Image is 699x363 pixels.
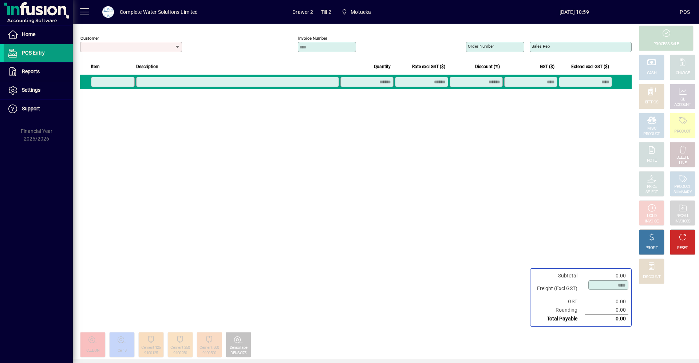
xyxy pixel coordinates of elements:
div: ACCOUNT [674,102,691,108]
td: Subtotal [533,272,585,280]
mat-label: Invoice number [298,36,327,41]
div: CEELON [86,348,100,354]
span: POS Entry [22,50,45,56]
div: CASH [647,71,656,76]
mat-label: Order number [468,44,494,49]
div: Complete Water Solutions Limited [120,6,198,18]
div: LINE [679,161,686,166]
span: Quantity [374,63,391,71]
span: Item [91,63,100,71]
div: PROCESS SALE [653,42,679,47]
div: PROFIT [645,245,658,251]
div: 9100500 [202,351,216,356]
mat-label: Customer [80,36,99,41]
span: Extend excl GST ($) [571,63,609,71]
span: Support [22,106,40,111]
div: DensoTape [230,345,248,351]
div: PRODUCT [674,129,691,134]
div: 9100250 [173,351,187,356]
div: PRODUCT [643,131,660,137]
div: NOTE [647,158,656,163]
a: Reports [4,63,73,81]
span: Description [136,63,158,71]
a: Home [4,25,73,44]
span: Rate excl GST ($) [412,63,445,71]
span: Home [22,31,35,37]
a: Settings [4,81,73,99]
span: [DATE] 10:59 [469,6,680,18]
div: Cement 500 [200,345,219,351]
div: DELETE [676,155,689,161]
div: SELECT [645,190,658,195]
td: 0.00 [585,297,628,306]
div: RECALL [676,213,689,219]
div: DISCOUNT [643,275,660,280]
div: DENSO75 [230,351,246,356]
td: 0.00 [585,272,628,280]
td: Total Payable [533,315,585,323]
div: INVOICE [645,219,658,224]
div: 9100125 [144,351,158,356]
td: 0.00 [585,315,628,323]
div: HOLD [647,213,656,219]
span: GST ($) [540,63,554,71]
span: Motueka [339,5,374,19]
div: CHARGE [676,71,690,76]
div: Cel18 [118,348,127,354]
td: GST [533,297,585,306]
span: Till 2 [321,6,331,18]
div: GL [680,97,685,102]
mat-label: Sales rep [532,44,550,49]
td: Freight (Excl GST) [533,280,585,297]
div: POS [680,6,690,18]
div: RESET [677,245,688,251]
div: INVOICES [675,219,690,224]
div: MISC [647,126,656,131]
div: Cement 125 [141,345,161,351]
div: SUMMARY [674,190,692,195]
td: 0.00 [585,306,628,315]
div: EFTPOS [645,100,659,105]
div: PRICE [647,184,657,190]
div: PRODUCT [674,184,691,190]
span: Motueka [351,6,371,18]
a: Support [4,100,73,118]
div: Cement 250 [170,345,190,351]
td: Rounding [533,306,585,315]
button: Profile [96,5,120,19]
span: Reports [22,68,40,74]
span: Drawer 2 [292,6,313,18]
span: Settings [22,87,40,93]
span: Discount (%) [475,63,500,71]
